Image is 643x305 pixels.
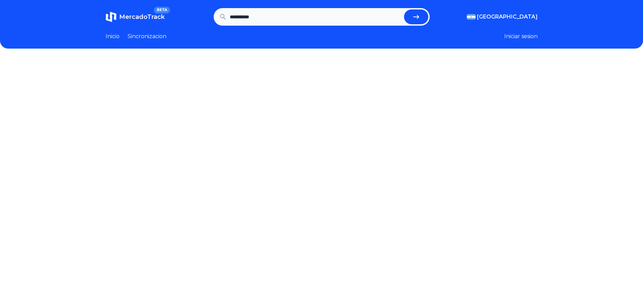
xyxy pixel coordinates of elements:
img: Argentina [467,14,476,20]
button: Iniciar sesion [504,32,538,40]
a: Inicio [106,32,119,40]
button: [GEOGRAPHIC_DATA] [467,13,538,21]
span: BETA [154,7,170,13]
span: [GEOGRAPHIC_DATA] [477,13,538,21]
img: MercadoTrack [106,11,116,22]
span: MercadoTrack [119,13,165,21]
a: MercadoTrackBETA [106,11,165,22]
a: Sincronizacion [128,32,166,40]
